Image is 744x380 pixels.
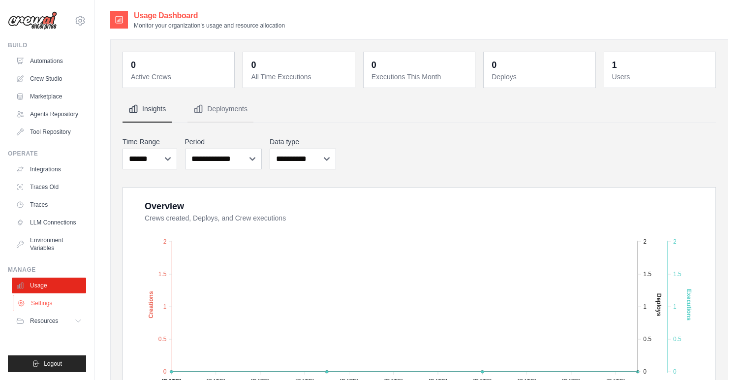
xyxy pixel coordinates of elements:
tspan: 0 [643,368,647,375]
tspan: 1.5 [673,271,682,278]
tspan: 0.5 [643,336,651,343]
tspan: 1 [643,303,647,310]
a: Traces [12,197,86,213]
tspan: 2 [673,238,677,245]
tspan: 0.5 [158,336,167,343]
tspan: 2 [643,238,647,245]
button: Logout [8,355,86,372]
span: Resources [30,317,58,325]
div: 0 [251,58,256,72]
div: 0 [492,58,496,72]
dt: All Time Executions [251,72,348,82]
h2: Usage Dashboard [134,10,285,22]
tspan: 1 [163,303,167,310]
button: Insights [123,96,172,123]
a: Traces Old [12,179,86,195]
tspan: 1.5 [158,271,167,278]
div: Operate [8,150,86,158]
a: Automations [12,53,86,69]
span: Logout [44,360,62,368]
button: Deployments [187,96,253,123]
div: 1 [612,58,617,72]
a: Crew Studio [12,71,86,87]
tspan: 0.5 [673,336,682,343]
dt: Users [612,72,710,82]
a: Agents Repository [12,106,86,122]
button: Resources [12,313,86,329]
tspan: 0 [673,368,677,375]
div: Manage [8,266,86,274]
tspan: 0 [163,368,167,375]
label: Period [185,137,262,147]
dt: Active Crews [131,72,228,82]
a: Environment Variables [12,232,86,256]
div: Overview [145,199,184,213]
text: Creations [148,291,155,318]
dt: Executions This Month [372,72,469,82]
a: Integrations [12,161,86,177]
dt: Deploys [492,72,589,82]
nav: Tabs [123,96,716,123]
label: Data type [270,137,336,147]
text: Deploys [655,293,662,317]
div: 0 [131,58,136,72]
a: Tool Repository [12,124,86,140]
a: Usage [12,278,86,293]
div: 0 [372,58,376,72]
tspan: 1.5 [643,271,651,278]
text: Executions [685,289,692,320]
a: Settings [13,295,87,311]
a: LLM Connections [12,215,86,230]
tspan: 2 [163,238,167,245]
div: Build [8,41,86,49]
a: Marketplace [12,89,86,104]
tspan: 1 [673,303,677,310]
p: Monitor your organization's usage and resource allocation [134,22,285,30]
label: Time Range [123,137,177,147]
dt: Crews created, Deploys, and Crew executions [145,213,704,223]
img: Logo [8,11,57,30]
